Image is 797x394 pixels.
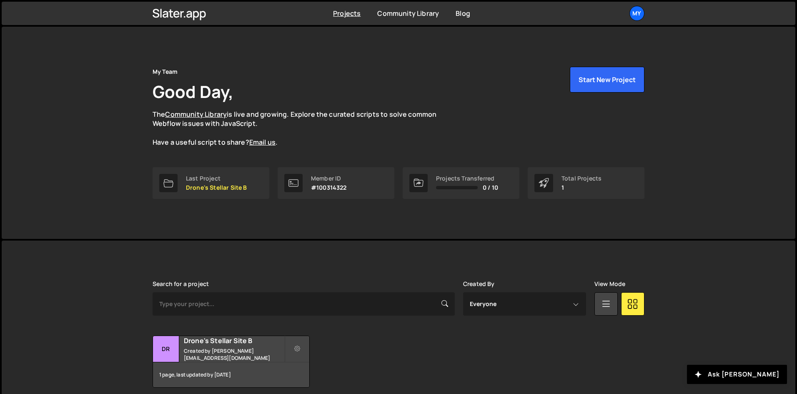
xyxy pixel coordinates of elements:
[377,9,439,18] a: Community Library
[153,110,453,147] p: The is live and growing. Explore the curated scripts to solve common Webflow issues with JavaScri...
[629,6,644,21] a: My
[687,365,787,384] button: Ask [PERSON_NAME]
[184,336,284,345] h2: Drone's Stellar Site B
[249,138,276,147] a: Email us
[483,184,498,191] span: 0 / 10
[153,281,209,287] label: Search for a project
[463,281,495,287] label: Created By
[594,281,625,287] label: View Mode
[184,347,284,361] small: Created by [PERSON_NAME][EMAIL_ADDRESS][DOMAIN_NAME]
[153,336,310,388] a: Dr Drone's Stellar Site B Created by [PERSON_NAME][EMAIL_ADDRESS][DOMAIN_NAME] 1 page, last updat...
[333,9,361,18] a: Projects
[153,292,455,316] input: Type your project...
[186,175,247,182] div: Last Project
[153,80,233,103] h1: Good Day,
[153,167,269,199] a: Last Project Drone's Stellar Site B
[153,336,179,362] div: Dr
[456,9,470,18] a: Blog
[561,175,602,182] div: Total Projects
[153,362,309,387] div: 1 page, last updated by [DATE]
[165,110,227,119] a: Community Library
[436,175,498,182] div: Projects Transferred
[153,67,178,77] div: My Team
[570,67,644,93] button: Start New Project
[311,175,347,182] div: Member ID
[561,184,602,191] p: 1
[311,184,347,191] p: #100314322
[186,184,247,191] p: Drone's Stellar Site B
